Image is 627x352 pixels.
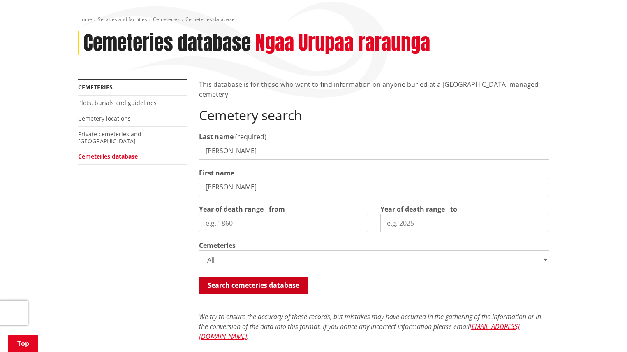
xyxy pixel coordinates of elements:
input: e.g. 1860 [199,214,368,232]
label: Last name [199,132,234,142]
label: Year of death range - to [380,204,457,214]
a: Top [8,335,38,352]
p: This database is for those who want to find information on anyone buried at a [GEOGRAPHIC_DATA] m... [199,79,549,99]
label: Year of death range - from [199,204,285,214]
h2: Ngaa Urupaa raraunga [255,31,430,55]
span: Cemeteries database [185,16,235,23]
em: We try to ensure the accuracy of these records, but mistakes may have occurred in the gathering o... [199,312,541,341]
span: (required) [235,132,266,141]
input: e.g. Smith [199,142,549,160]
h1: Cemeteries database [83,31,251,55]
a: Private cemeteries and [GEOGRAPHIC_DATA] [78,130,141,145]
h2: Cemetery search [199,107,549,123]
a: Services and facilities [98,16,147,23]
a: Cemeteries [78,83,113,91]
a: Cemetery locations [78,114,131,122]
a: [EMAIL_ADDRESS][DOMAIN_NAME] [199,322,520,341]
a: Home [78,16,92,23]
nav: breadcrumb [78,16,549,23]
a: Cemeteries database [78,152,138,160]
input: e.g. 2025 [380,214,549,232]
label: First name [199,168,234,178]
input: e.g. John [199,178,549,196]
a: Cemeteries [153,16,180,23]
label: Cemeteries [199,240,236,250]
iframe: Messenger Launcher [589,317,619,347]
a: Plots, burials and guidelines [78,99,157,107]
button: Search cemeteries database [199,277,308,294]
